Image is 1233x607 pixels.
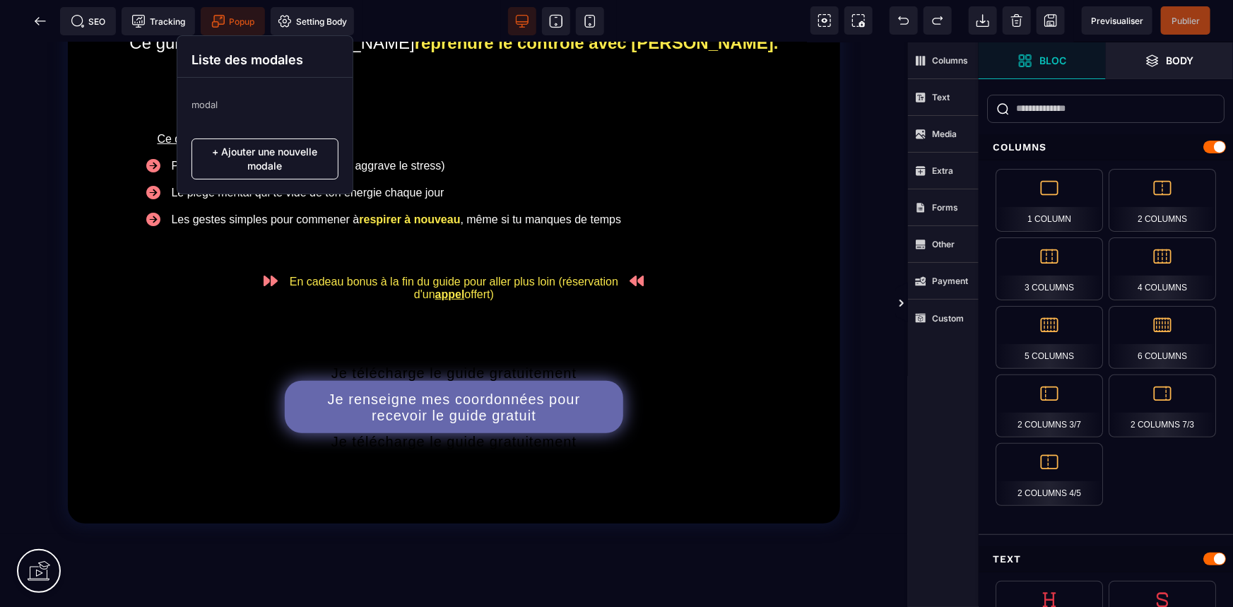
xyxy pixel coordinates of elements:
[191,141,338,182] p: + Ajouter une nouvelle modale
[165,144,769,157] div: Le piège mental qui te vide de ton énergie chaque jour
[932,239,955,249] strong: Other
[131,14,185,28] span: Tracking
[844,6,873,35] span: Screenshot
[324,99,338,113] img: Edit Icon
[996,169,1103,232] div: 1 Column
[932,276,968,286] strong: Payment
[1109,375,1216,437] div: 2 Columns 7/3
[996,443,1103,506] div: 2 Columns 4/5
[307,99,321,113] img: Exit Icon
[1091,16,1143,26] span: Previsualiser
[932,55,968,66] strong: Columns
[932,129,957,139] strong: Media
[211,14,255,28] span: Popup
[1172,16,1200,26] span: Publier
[191,50,338,70] p: Liste des modales
[158,90,277,102] u: Ce que tu vas découvrir
[278,216,630,262] text: En cadeau bonus à la fin du guide pour aller plus loin (réservation d'un offert)
[996,237,1103,300] div: 3 Columns
[1109,169,1216,232] div: 2 Columns
[1109,237,1216,300] div: 4 Columns
[1106,42,1233,79] span: Open Layer Manager
[103,14,223,26] u: Ce que tu vas découvrir
[1039,55,1066,66] strong: Bloc
[810,6,839,35] span: View components
[103,14,805,27] div: :
[932,202,958,213] strong: Forms
[996,375,1103,437] div: 2 Columns 3/7
[71,14,106,28] span: SEO
[1082,6,1152,35] span: Preview
[165,171,769,184] div: Les gestes simples pour commener à , même si tu manques de temps
[359,171,460,183] b: respirer à nouveau
[979,134,1233,160] div: Columns
[435,246,465,258] u: appel
[151,90,769,103] div: :
[979,546,1233,572] div: Text
[932,165,953,176] strong: Extra
[165,117,769,130] div: Pourquoi "tenir bon" ne suffit pas (et aggrave le stress)
[979,42,1106,79] span: Open Blocks
[932,313,964,324] strong: Custom
[1109,306,1216,369] div: 6 Columns
[1167,55,1194,66] strong: Body
[932,92,950,102] strong: Text
[996,306,1103,369] div: 5 Columns
[191,100,218,112] p: modal
[285,338,623,391] button: Je renseigne mes coordonnées pour recevoir le guide gratuit
[278,14,347,28] span: Setting Body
